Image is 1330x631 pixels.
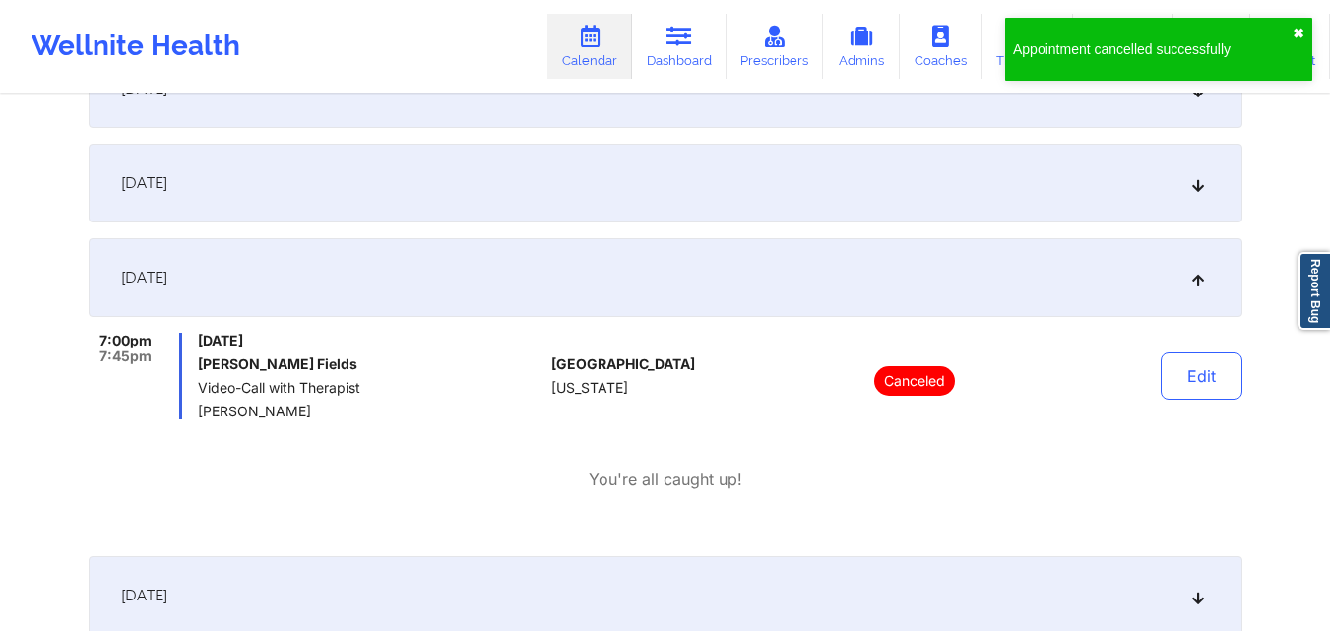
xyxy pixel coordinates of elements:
h6: [PERSON_NAME] Fields [198,356,543,372]
span: [DATE] [121,173,167,193]
a: Dashboard [632,14,727,79]
p: You're all caught up! [589,469,742,491]
button: Edit [1161,352,1242,400]
span: Video-Call with Therapist [198,380,543,396]
span: [DATE] [198,333,543,348]
a: Calendar [547,14,632,79]
p: Canceled [874,366,955,396]
span: [DATE] [121,268,167,287]
a: Admins [823,14,900,79]
span: 7:00pm [99,333,152,348]
a: Prescribers [727,14,824,79]
span: [PERSON_NAME] [198,404,543,419]
a: Therapists [982,14,1073,79]
span: [DATE] [121,586,167,605]
div: Appointment cancelled successfully [1013,39,1293,59]
a: Coaches [900,14,982,79]
span: [US_STATE] [551,380,628,396]
span: [GEOGRAPHIC_DATA] [551,356,695,372]
span: 7:45pm [99,348,152,364]
button: close [1293,26,1304,41]
a: Report Bug [1298,252,1330,330]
